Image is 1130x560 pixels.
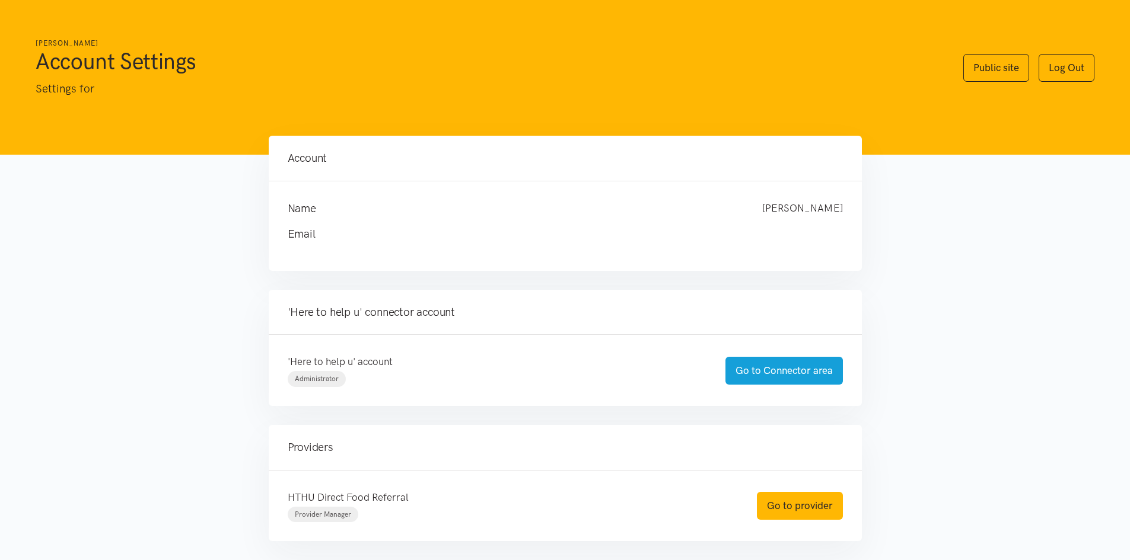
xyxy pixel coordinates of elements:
[1039,54,1094,82] a: Log Out
[36,38,940,49] h6: [PERSON_NAME]
[757,492,843,520] a: Go to provider
[288,150,843,167] h4: Account
[36,80,940,98] p: Settings for
[288,304,843,321] h4: 'Here to help u' connector account
[750,200,855,217] div: [PERSON_NAME]
[963,54,1029,82] a: Public site
[295,510,351,519] span: Provider Manager
[288,354,702,370] p: 'Here to help u' account
[288,489,733,505] p: HTHU Direct Food Referral
[288,439,843,456] h4: Providers
[295,375,339,383] span: Administrator
[36,47,940,75] h1: Account Settings
[288,226,819,242] h4: Email
[725,357,843,385] a: Go to Connector area
[288,200,739,217] h4: Name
